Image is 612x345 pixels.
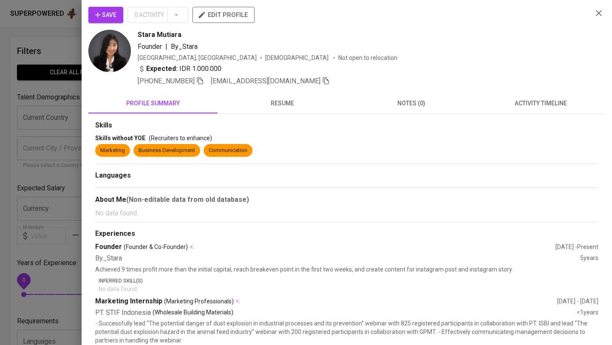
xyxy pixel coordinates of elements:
[95,265,598,274] p: Achieved 9 times profit more than the initial capital, reach breakeven point in the first two wee...
[95,229,598,239] div: Experiences
[481,98,600,109] span: activity timeline
[338,54,397,62] p: Not open to relocation
[99,285,598,293] p: No data found.
[95,171,598,181] div: Languages
[209,147,247,155] div: Communication
[211,77,320,85] span: [EMAIL_ADDRESS][DOMAIN_NAME]
[100,147,125,155] div: Marketing
[193,11,255,18] a: edit profile
[126,195,249,204] b: (Non-editable data from old database)
[95,254,580,263] div: By_Stara
[138,64,221,74] div: IDR 1.000.000
[95,121,598,130] div: Skills
[193,7,255,23] button: edit profile
[149,135,212,141] span: (Recruiters to enhance)
[171,42,198,51] span: By_Stara
[95,319,598,345] p: - Successfully lead “The potential danger of dust explosion in industrial processes and its preve...
[93,98,212,109] span: profile summary
[153,308,233,318] p: (Wholesale Building Materials)
[95,308,577,318] div: PT. STIF Indonesia
[138,42,162,51] span: Founder
[95,297,557,306] div: Marketing Internship
[139,147,195,155] div: Business Development
[95,208,598,218] p: No data found.
[352,98,471,109] span: notes (0)
[164,297,234,305] span: (Marketing Professionals)
[88,30,131,72] img: e67ce8edcb742c846774c8d33134a080.png
[138,77,195,85] span: [PHONE_NUMBER]
[223,98,342,109] span: resume
[265,54,330,62] span: [DEMOGRAPHIC_DATA]
[95,135,145,141] span: Skills without YOE
[95,195,598,205] div: About Me
[580,254,598,263] div: 5 years
[165,42,167,52] span: |
[577,308,598,318] div: <1 years
[199,9,248,20] span: edit profile
[88,7,123,23] button: Save
[124,243,188,251] span: (Founder & Co-Founder)
[138,30,181,40] span: Stara Mutiara
[555,243,598,251] div: [DATE] - Present
[557,297,598,305] div: [DATE] - [DATE]
[95,10,116,20] span: Save
[95,242,555,252] div: Founder
[99,277,598,285] p: Inferred Skill(s)
[138,54,257,62] div: [GEOGRAPHIC_DATA], [GEOGRAPHIC_DATA]
[146,64,178,74] b: Expected:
